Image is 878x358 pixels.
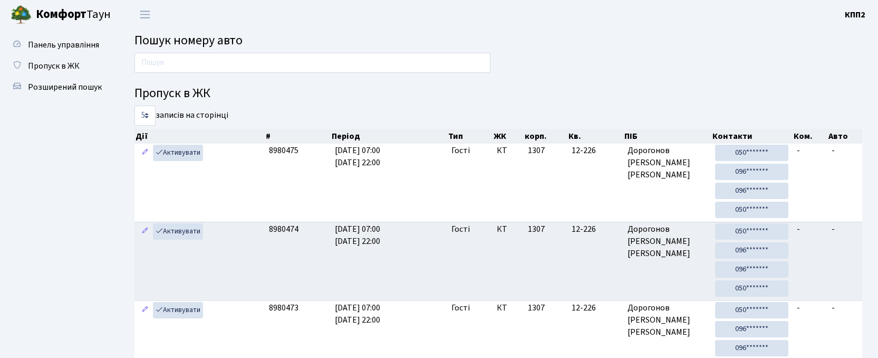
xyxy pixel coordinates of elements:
span: - [832,223,835,235]
input: Пошук [134,53,490,73]
th: ЖК [493,129,524,144]
span: Дорогонов [PERSON_NAME] [PERSON_NAME] [628,223,707,260]
span: 12-226 [572,302,619,314]
span: Гості [451,145,470,157]
label: записів на сторінці [134,106,228,126]
span: Таун [36,6,111,24]
span: - [797,223,800,235]
a: Пропуск в ЖК [5,55,111,77]
span: Розширений пошук [28,81,102,93]
th: Контакти [711,129,793,144]
a: Активувати [153,302,203,318]
span: 8980475 [269,145,298,156]
span: Панель управління [28,39,99,51]
span: 8980473 [269,302,298,314]
a: Панель управління [5,34,111,55]
b: Комфорт [36,6,86,23]
span: Пошук номеру авто [134,31,243,50]
span: - [832,145,835,156]
span: 12-226 [572,223,619,235]
span: 12-226 [572,145,619,157]
a: Розширений пошук [5,77,111,98]
a: Редагувати [139,302,151,318]
span: Гості [451,223,470,235]
th: ПІБ [623,129,711,144]
th: # [265,129,331,144]
span: [DATE] 07:00 [DATE] 22:00 [335,302,380,326]
span: Пропуск в ЖК [28,60,80,72]
button: Переключити навігацію [132,6,158,23]
span: [DATE] 07:00 [DATE] 22:00 [335,145,380,168]
img: logo.png [11,4,32,25]
a: Активувати [153,145,203,161]
span: Дорогонов [PERSON_NAME] [PERSON_NAME] [628,302,707,338]
th: Ком. [793,129,827,144]
b: КПП2 [845,9,865,21]
span: - [797,302,800,314]
span: 1307 [528,145,545,156]
select: записів на сторінці [134,106,156,126]
th: Тип [447,129,493,144]
span: - [797,145,800,156]
th: Авто [827,129,862,144]
a: Редагувати [139,223,151,240]
span: - [832,302,835,314]
span: КТ [497,145,519,157]
h4: Пропуск в ЖК [134,86,862,101]
span: 1307 [528,302,545,314]
th: Дії [134,129,265,144]
th: Період [331,129,447,144]
span: 8980474 [269,223,298,235]
th: Кв. [567,129,623,144]
a: КПП2 [845,8,865,21]
span: 1307 [528,223,545,235]
span: [DATE] 07:00 [DATE] 22:00 [335,223,380,247]
a: Активувати [153,223,203,240]
span: Гості [451,302,470,314]
span: Дорогонов [PERSON_NAME] [PERSON_NAME] [628,145,707,181]
a: Редагувати [139,145,151,161]
span: КТ [497,223,519,235]
th: корп. [524,129,567,144]
span: КТ [497,302,519,314]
